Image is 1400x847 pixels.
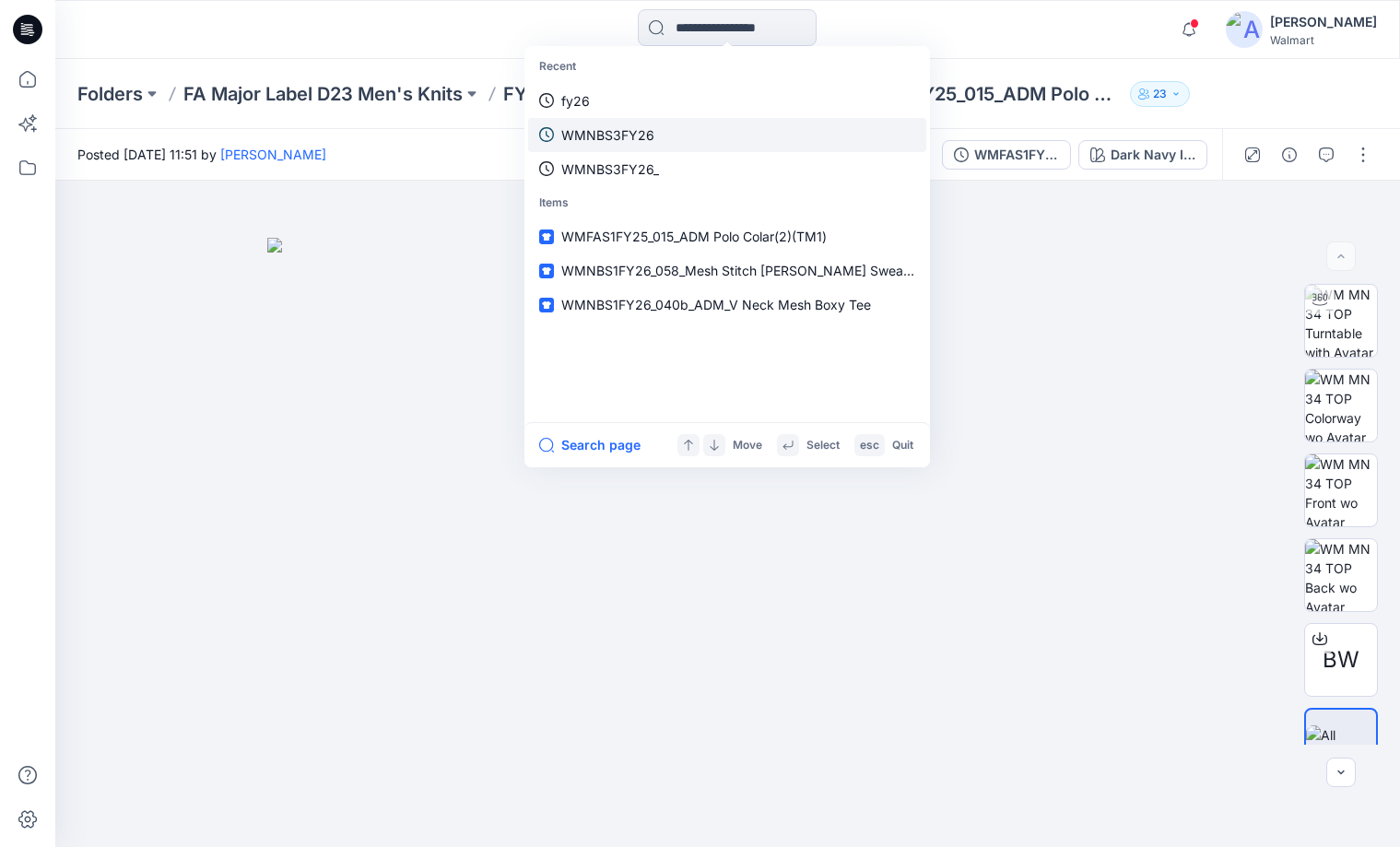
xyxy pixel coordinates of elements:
img: avatar [1226,11,1263,48]
p: Move [733,436,762,455]
button: WMFAS1FY25_015_ADM Polo Colar(2)(TM1) [942,140,1071,170]
img: WM MN 34 TOP Front wo Avatar [1305,454,1377,526]
div: [PERSON_NAME] [1270,11,1377,33]
span: Posted [DATE] 11:51 by [77,145,326,164]
button: Dark Navy Indigo Blue [1078,140,1207,170]
img: WM MN 34 TOP Back wo Avatar [1305,539,1377,611]
p: Quit [892,436,913,455]
span: BW [1323,643,1359,676]
p: 23 [1153,84,1167,104]
p: esc [860,436,879,455]
a: Folders [77,81,143,107]
button: 23 [1130,81,1190,107]
button: Search page [539,434,641,456]
span: WMNBS1FY26_058_Mesh Stitch [PERSON_NAME] Sweater [561,263,920,278]
a: WMFAS1FY25_015_ADM Polo Colar(2)(TM1) [528,219,926,253]
p: WMNBS3FY26 [561,125,654,145]
div: Dark Navy Indigo Blue [1111,145,1195,165]
p: Items [528,186,926,220]
a: WMNBS1FY26_040b_ADM_V Neck Mesh Boxy Tee [528,288,926,322]
p: WMNBS3FY26_ [561,159,659,179]
img: WM MN 34 TOP Colorway wo Avatar [1305,370,1377,441]
p: fy26 [561,91,590,111]
button: Details [1275,140,1304,170]
p: Select [806,436,840,455]
a: WMNBS1FY26_058_Mesh Stitch [PERSON_NAME] Sweater [528,253,926,288]
div: WMFAS1FY25_015_ADM Polo Colar(2)(TM1) [974,145,1059,165]
img: All colorways [1306,725,1376,764]
p: WMFAS1FY25_015_ADM Polo Colar(2)(TM1) [833,81,1123,107]
p: Recent [528,50,926,84]
span: WMFAS1FY25_015_ADM Polo Colar(2)(TM1) [561,229,827,244]
span: WMNBS1FY26_040b_ADM_V Neck Mesh Boxy Tee [561,297,871,312]
a: WMNBS3FY26_ [528,152,926,186]
a: FA Major Label D23 Men's Knits [183,81,463,107]
a: [PERSON_NAME] [220,147,326,162]
a: WMNBS3FY26 [528,118,926,152]
a: FYE 2026 S3 FA Major Label D23 MENS KNITS [503,81,793,107]
div: Walmart [1270,33,1377,47]
img: WM MN 34 TOP Turntable with Avatar [1305,285,1377,357]
a: fy26 [528,84,926,118]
